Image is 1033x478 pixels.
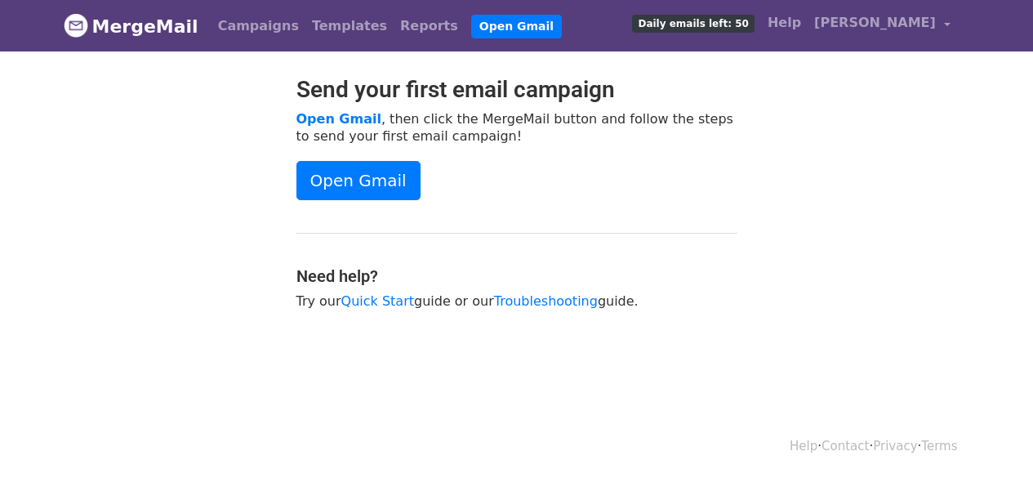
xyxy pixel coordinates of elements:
iframe: Chat Widget [951,400,1033,478]
a: Privacy [873,439,917,453]
a: MergeMail [64,9,198,43]
a: Quick Start [341,293,414,309]
a: Terms [921,439,957,453]
a: Daily emails left: 50 [626,7,760,39]
a: Help [761,7,808,39]
a: Help [790,439,817,453]
h2: Send your first email campaign [296,76,737,104]
h4: Need help? [296,266,737,286]
a: Reports [394,10,465,42]
a: Open Gmail [471,15,562,38]
a: [PERSON_NAME] [808,7,956,45]
a: Campaigns [211,10,305,42]
a: Troubleshooting [494,293,598,309]
a: Open Gmail [296,161,421,200]
span: [PERSON_NAME] [814,13,936,33]
p: , then click the MergeMail button and follow the steps to send your first email campaign! [296,110,737,145]
a: Templates [305,10,394,42]
img: MergeMail logo [64,13,88,38]
a: Open Gmail [296,111,381,127]
p: Try our guide or our guide. [296,293,737,310]
span: Daily emails left: 50 [632,15,754,33]
a: Contact [822,439,869,453]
